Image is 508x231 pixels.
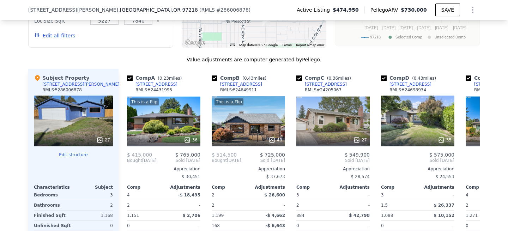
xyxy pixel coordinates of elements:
[429,152,454,158] span: $ 575,000
[381,81,431,87] a: [STREET_ADDRESS]
[34,211,72,220] div: Finished Sqft
[212,158,241,163] div: [DATE]
[419,221,454,231] div: -
[381,74,439,81] div: Comp D
[212,200,247,210] div: 2
[436,174,454,179] span: $ 24,553
[466,223,468,228] span: 0
[370,35,381,39] text: 97218
[164,184,200,190] div: Adjustments
[266,174,285,179] span: $ 37,673
[381,184,418,190] div: Comp
[296,43,324,47] a: Report a map error
[466,193,468,197] span: 4
[34,221,72,231] div: Unfinished Sqft
[297,6,333,13] span: Active Listing
[73,184,113,190] div: Subject
[34,200,72,210] div: Bathrooms
[182,174,200,179] span: $ 30,451
[75,190,113,200] div: 3
[418,184,454,190] div: Adjustments
[353,136,367,144] div: 27
[127,152,152,158] span: $ 415,000
[438,136,452,144] div: 35
[466,200,501,210] div: 2
[127,158,142,163] span: Bought
[157,20,159,23] button: Clear
[165,200,200,210] div: -
[212,81,262,87] a: [STREET_ADDRESS]
[214,98,243,105] div: This is a Flip
[42,81,120,87] div: [STREET_ADDRESS][PERSON_NAME]
[381,166,454,172] div: Appreciation
[260,152,285,158] span: $ 725,000
[159,76,169,81] span: 0.23
[212,193,214,197] span: 2
[381,193,384,197] span: 3
[75,211,113,220] div: 1,168
[165,221,200,231] div: -
[127,223,130,228] span: 0
[127,166,200,172] div: Appreciation
[466,3,480,17] button: Show Options
[328,76,338,81] span: 0.36
[212,184,248,190] div: Comp
[333,6,359,13] span: $474,950
[75,221,113,231] div: 0
[212,158,227,163] span: Bought
[349,213,370,218] span: $ 42,798
[296,200,332,210] div: 2
[216,7,249,13] span: # 286006878
[172,7,198,13] span: , OR 97218
[220,81,262,87] div: [STREET_ADDRESS]
[334,221,370,231] div: -
[345,152,370,158] span: $ 549,900
[266,213,285,218] span: -$ 4,662
[282,43,292,47] a: Terms (opens in new tab)
[414,76,423,81] span: 0.43
[434,203,454,208] span: $ 26,337
[127,81,177,87] a: [STREET_ADDRESS]
[212,213,224,218] span: 1,199
[34,32,75,39] button: Edit all filters
[212,152,237,158] span: $ 514,500
[389,81,431,87] div: [STREET_ADDRESS]
[127,74,185,81] div: Comp A
[184,136,198,144] div: 36
[370,6,401,13] span: Pellego ARV
[127,193,130,197] span: 4
[381,158,454,163] span: Sold [DATE]
[130,98,159,105] div: This is a Flip
[183,38,207,48] a: Open this area in Google Maps (opens a new window)
[305,87,341,93] div: RMLS # 24205067
[466,184,502,190] div: Comp
[183,38,207,48] img: Google
[127,200,162,210] div: 2
[409,76,439,81] span: ( miles)
[453,25,466,30] text: [DATE]
[34,74,89,81] div: Subject Property
[466,213,478,218] span: 1,271
[334,190,370,200] div: -
[381,223,384,228] span: 0
[296,158,370,163] span: Sold [DATE]
[34,152,113,158] button: Edit structure
[333,184,370,190] div: Adjustments
[381,200,416,210] div: 1.5
[42,87,82,93] div: RMLS # 286006878
[212,166,285,172] div: Appreciation
[296,166,370,172] div: Appreciation
[382,25,396,30] text: [DATE]
[127,184,164,190] div: Comp
[201,7,215,13] span: RMLS
[212,74,269,81] div: Comp B
[135,87,172,93] div: RMLS # 24431995
[175,152,200,158] span: $ 765,000
[34,184,73,190] div: Characteristics
[419,190,454,200] div: -
[34,190,72,200] div: Bedrooms
[250,200,285,210] div: -
[351,174,370,179] span: $ 28,574
[324,76,354,81] span: ( miles)
[395,35,422,39] text: Selected Comp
